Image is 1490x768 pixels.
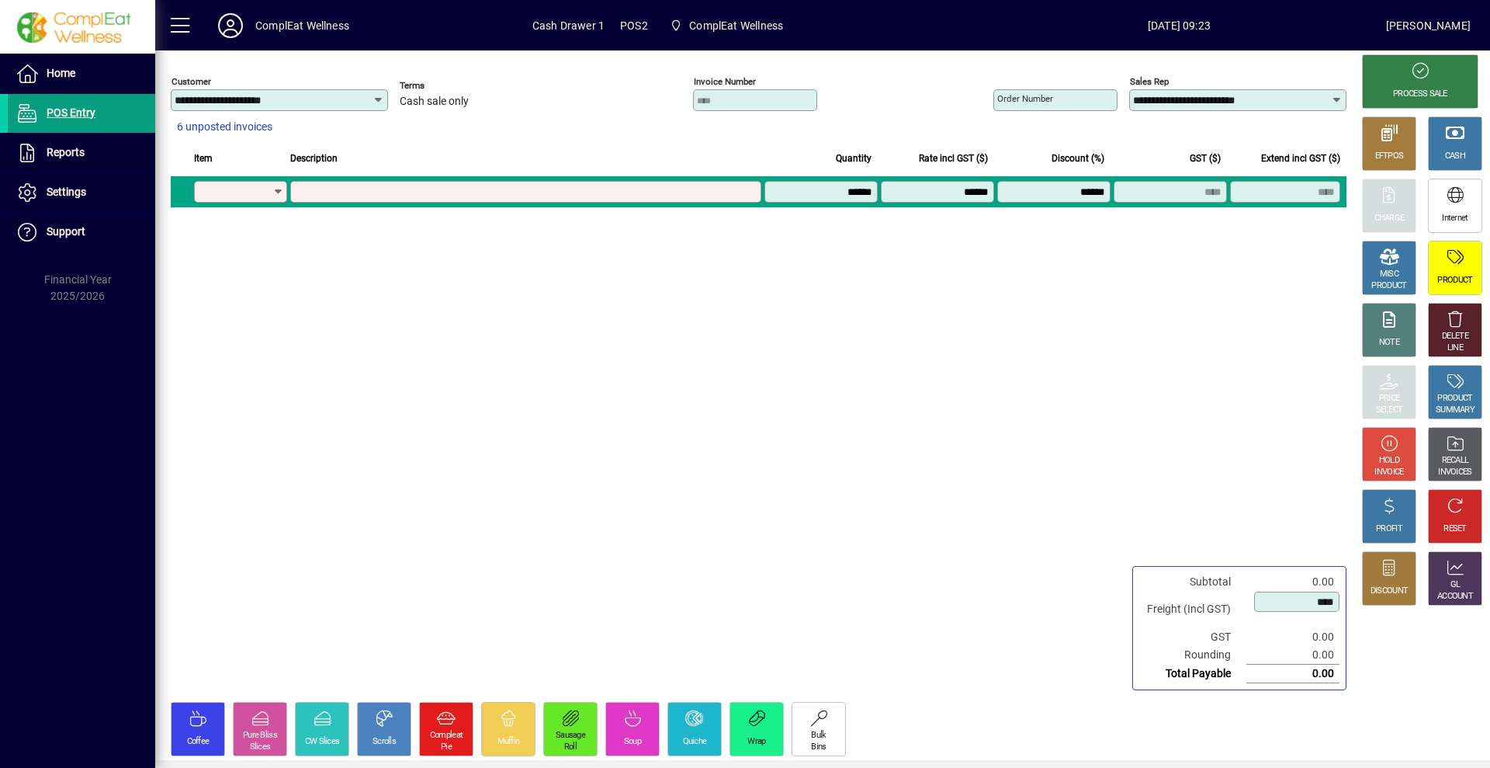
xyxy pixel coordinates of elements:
span: ComplEat Wellness [664,12,789,40]
td: Total Payable [1139,665,1246,683]
div: Bulk [811,730,826,742]
div: EFTPOS [1375,151,1404,162]
div: PRICE [1379,393,1400,405]
div: INVOICES [1438,467,1471,478]
span: Item [194,150,213,167]
div: CW Slices [305,736,340,748]
div: RECALL [1442,455,1469,467]
td: 0.00 [1246,646,1339,665]
mat-label: Invoice number [694,76,756,87]
div: Quiche [683,736,707,748]
span: Rate incl GST ($) [919,150,988,167]
td: 0.00 [1246,665,1339,683]
div: Wrap [747,736,765,748]
div: PROFIT [1376,523,1402,535]
span: Cash sale only [400,96,469,108]
mat-label: Order number [997,93,1053,104]
div: CASH [1445,151,1465,162]
div: Sausage [556,730,585,742]
a: Home [8,54,155,93]
div: Pure Bliss [243,730,277,742]
div: ComplEat Wellness [255,13,349,38]
div: MISC [1380,269,1398,280]
div: ACCOUNT [1437,591,1473,603]
span: POS Entry [47,106,95,119]
span: ComplEat Wellness [689,13,783,38]
a: Settings [8,173,155,212]
span: Cash Drawer 1 [532,13,605,38]
button: 6 unposted invoices [171,113,279,141]
td: 0.00 [1246,573,1339,591]
span: Terms [400,81,493,91]
div: Internet [1442,213,1467,224]
div: Slices [250,742,271,753]
div: [PERSON_NAME] [1386,13,1471,38]
div: GL [1450,579,1461,591]
span: Settings [47,186,86,198]
div: PROCESS SALE [1393,89,1447,100]
span: 6 unposted invoices [177,119,272,135]
div: SUMMARY [1436,405,1474,416]
span: Quantity [836,150,871,167]
td: Rounding [1139,646,1246,665]
div: Bins [811,742,826,753]
div: DISCOUNT [1370,586,1408,597]
span: [DATE] 09:23 [972,13,1386,38]
div: Scrolls [372,736,396,748]
div: SELECT [1376,405,1403,416]
div: PRODUCT [1437,393,1472,405]
div: Muffin [497,736,520,748]
div: RESET [1443,523,1467,535]
span: Home [47,67,75,79]
a: Support [8,213,155,252]
div: Soup [624,736,641,748]
div: NOTE [1379,337,1399,349]
div: Coffee [187,736,210,748]
span: Extend incl GST ($) [1261,150,1340,167]
span: GST ($) [1190,150,1221,167]
div: PRODUCT [1371,280,1406,292]
td: GST [1139,628,1246,646]
div: PRODUCT [1437,275,1472,287]
span: Support [47,225,85,238]
td: Freight (Incl GST) [1139,591,1246,628]
div: HOLD [1379,455,1399,467]
span: Description [290,150,338,167]
div: INVOICE [1374,467,1403,478]
mat-label: Sales rep [1130,76,1169,87]
div: Roll [564,742,577,753]
mat-label: Customer [172,76,211,87]
div: LINE [1447,342,1463,354]
div: CHARGE [1374,213,1405,224]
span: Discount (%) [1052,150,1104,167]
span: POS2 [620,13,648,38]
a: Reports [8,134,155,172]
div: DELETE [1442,331,1468,342]
div: Pie [441,742,452,753]
button: Profile [206,12,255,40]
td: Subtotal [1139,573,1246,591]
div: Compleat [430,730,463,742]
td: 0.00 [1246,628,1339,646]
span: Reports [47,146,85,158]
